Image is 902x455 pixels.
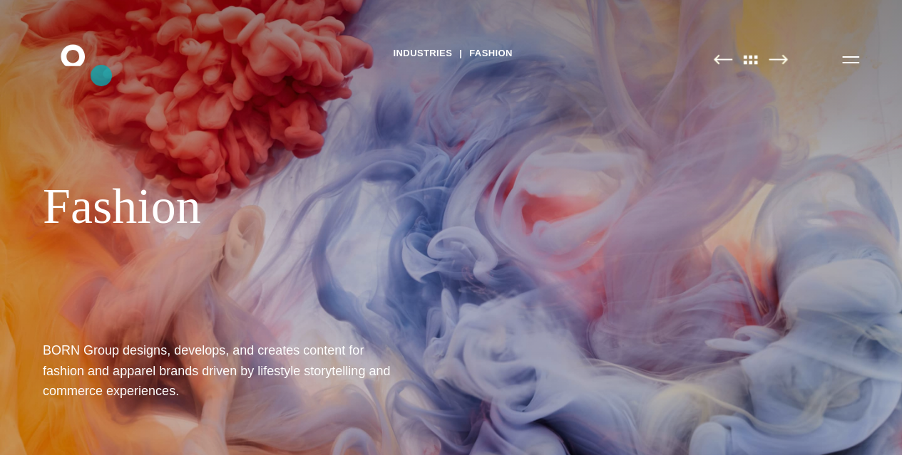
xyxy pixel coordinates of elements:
button: Open [834,44,868,74]
div: Fashion [43,177,642,236]
img: Previous Page [713,54,732,65]
h1: BORN Group designs, develops, and creates content for fashion and apparel brands driven by lifest... [43,340,406,401]
a: Fashion [469,43,513,64]
img: All Pages [736,54,766,65]
a: Industries [393,43,452,64]
img: Next Page [769,54,788,65]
